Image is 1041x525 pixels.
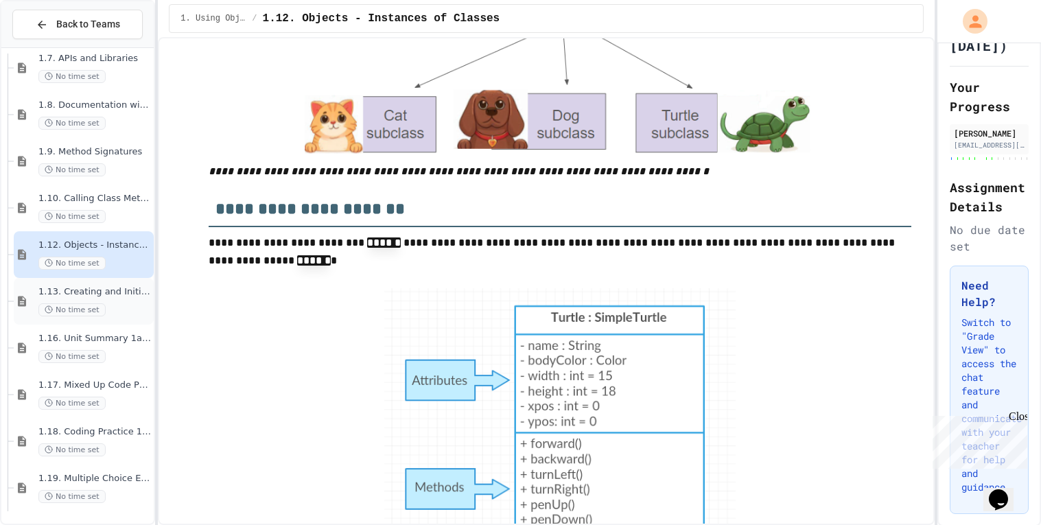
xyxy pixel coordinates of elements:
span: 1.8. Documentation with Comments and Preconditions [38,100,151,111]
h3: Need Help? [961,277,1017,310]
button: Back to Teams [12,10,143,39]
div: Chat with us now!Close [5,5,95,87]
span: No time set [38,117,106,130]
span: No time set [38,490,106,503]
span: 1.12. Objects - Instances of Classes [38,240,151,251]
span: No time set [38,163,106,176]
iframe: chat widget [927,410,1027,469]
span: No time set [38,397,106,410]
div: My Account [948,5,991,37]
span: 1.7. APIs and Libraries [38,53,151,65]
span: No time set [38,350,106,363]
h2: Assignment Details [950,178,1029,216]
span: 1.16. Unit Summary 1a (1.1-1.6) [38,333,151,345]
p: Switch to "Grade View" to access the chat feature and communicate with your teacher for help and ... [961,316,1017,494]
span: 1.18. Coding Practice 1a (1.1-1.6) [38,426,151,438]
span: 1.9. Method Signatures [38,146,151,158]
span: 1.19. Multiple Choice Exercises for Unit 1a (1.1-1.6) [38,473,151,485]
div: [PERSON_NAME] [954,127,1025,139]
span: 1.13. Creating and Initializing Objects: Constructors [38,286,151,298]
iframe: chat widget [983,470,1027,511]
span: 1.17. Mixed Up Code Practice 1.1-1.6 [38,380,151,391]
span: / [252,13,257,24]
div: No due date set [950,222,1029,255]
span: Back to Teams [56,17,120,32]
h2: Your Progress [950,78,1029,116]
span: No time set [38,303,106,316]
span: No time set [38,443,106,456]
span: 1. Using Objects and Methods [180,13,246,24]
span: 1.10. Calling Class Methods [38,193,151,205]
span: No time set [38,257,106,270]
span: No time set [38,70,106,83]
span: 1.12. Objects - Instances of Classes [263,10,500,27]
span: No time set [38,210,106,223]
div: [EMAIL_ADDRESS][DOMAIN_NAME] [954,140,1025,150]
